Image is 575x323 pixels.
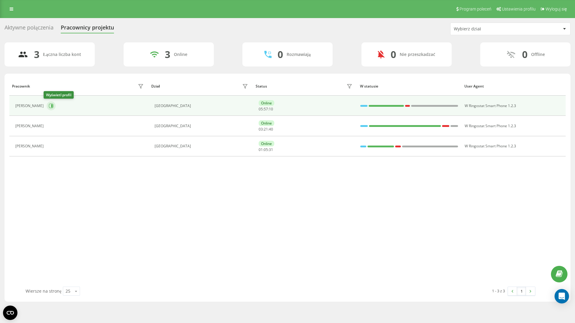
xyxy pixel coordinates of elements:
[465,123,516,128] span: W Ringostat Smart Phone 1.2.3
[12,84,30,88] div: Pracownik
[44,91,74,99] div: Wyświetl profil
[502,7,536,11] span: Ustawienia profilu
[174,52,187,57] div: Online
[155,104,250,108] div: [GEOGRAPHIC_DATA]
[269,106,273,112] span: 10
[259,147,263,152] span: 01
[492,288,505,294] div: 1 - 3 z 3
[264,127,268,132] span: 21
[259,127,273,131] div: : :
[165,49,170,60] div: 3
[465,103,516,108] span: W Ringostat Smart Phone 1.2.3
[278,49,283,60] div: 0
[460,7,491,11] span: Program poleceń
[151,84,160,88] div: Dział
[555,289,569,303] div: Open Intercom Messenger
[15,104,45,108] div: [PERSON_NAME]
[522,49,527,60] div: 0
[66,288,70,294] div: 25
[464,84,563,88] div: User Agent
[26,288,61,294] span: Wiersze na stronę
[264,106,268,112] span: 57
[259,100,274,106] div: Online
[259,107,273,111] div: : :
[400,52,435,57] div: Nie przeszkadzać
[61,24,114,34] div: Pracownicy projektu
[454,26,526,32] div: Wybierz dział
[269,147,273,152] span: 31
[259,120,274,126] div: Online
[531,52,545,57] div: Offline
[517,287,526,295] a: 1
[34,49,39,60] div: 3
[155,144,250,148] div: [GEOGRAPHIC_DATA]
[360,84,459,88] div: W statusie
[259,141,274,146] div: Online
[259,106,263,112] span: 05
[15,124,45,128] div: [PERSON_NAME]
[43,52,81,57] div: Łączna liczba kont
[259,148,273,152] div: : :
[155,124,250,128] div: [GEOGRAPHIC_DATA]
[391,49,396,60] div: 0
[256,84,267,88] div: Status
[259,127,263,132] span: 03
[465,143,516,149] span: W Ringostat Smart Phone 1.2.3
[546,7,567,11] span: Wyloguj się
[269,127,273,132] span: 40
[3,306,17,320] button: Open CMP widget
[287,52,311,57] div: Rozmawiają
[5,24,54,34] div: Aktywne połączenia
[15,144,45,148] div: [PERSON_NAME]
[264,147,268,152] span: 05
